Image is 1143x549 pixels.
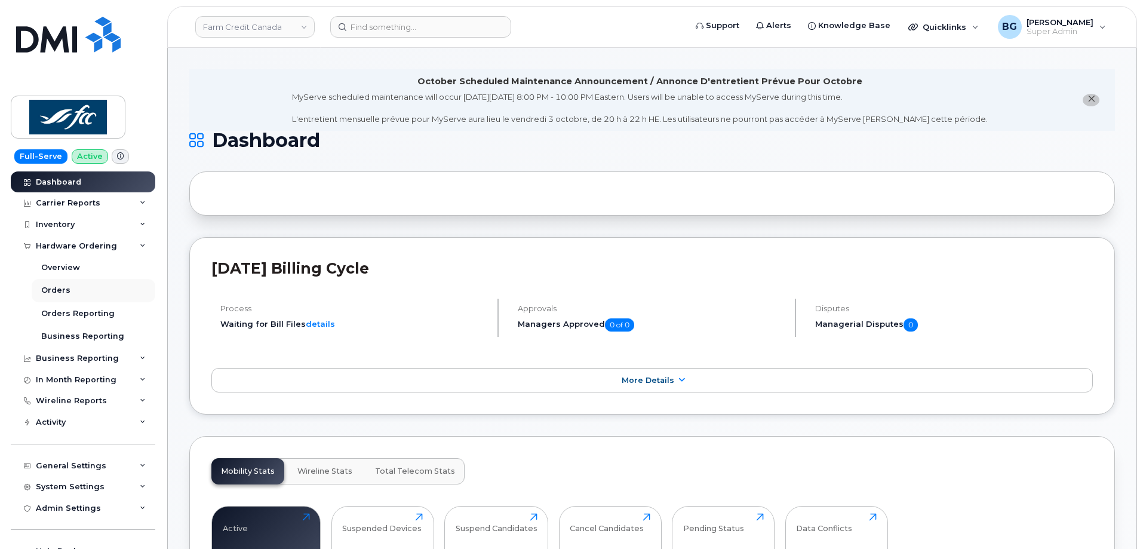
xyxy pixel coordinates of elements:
[220,318,487,330] li: Waiting for Bill Files
[456,513,537,533] div: Suspend Candidates
[815,304,1093,313] h4: Disputes
[570,513,644,533] div: Cancel Candidates
[1083,94,1099,106] button: close notification
[417,75,862,88] div: October Scheduled Maintenance Announcement / Annonce D'entretient Prévue Pour Octobre
[796,513,852,533] div: Data Conflicts
[212,131,320,149] span: Dashboard
[518,304,785,313] h4: Approvals
[1091,497,1134,540] iframe: Messenger Launcher
[904,318,918,332] span: 0
[211,259,1093,277] h2: [DATE] Billing Cycle
[297,467,352,476] span: Wireline Stats
[518,318,785,332] h5: Managers Approved
[223,513,248,533] div: Active
[292,91,988,125] div: MyServe scheduled maintenance will occur [DATE][DATE] 8:00 PM - 10:00 PM Eastern. Users will be u...
[622,376,674,385] span: More Details
[342,513,422,533] div: Suspended Devices
[220,304,487,313] h4: Process
[815,318,1093,332] h5: Managerial Disputes
[375,467,455,476] span: Total Telecom Stats
[605,318,634,332] span: 0 of 0
[683,513,744,533] div: Pending Status
[306,319,335,329] a: details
